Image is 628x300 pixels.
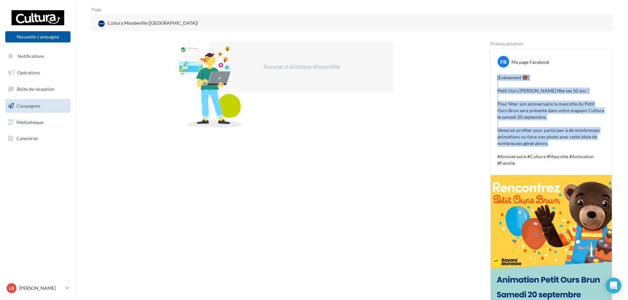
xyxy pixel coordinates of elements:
span: Médiathèque [16,119,43,125]
a: Boîte de réception [4,82,72,96]
div: Aucune statistique disponible [231,63,373,71]
div: Open Intercom Messenger [606,278,621,293]
a: LB [PERSON_NAME] [5,282,70,294]
span: Boîte de réception [17,86,54,92]
a: Cultura Mondeville ([GEOGRAPHIC_DATA]) [97,18,267,28]
a: Opérations [4,66,72,80]
div: FB [498,56,509,67]
div: Page [92,7,107,12]
div: Prévisualisation [490,41,612,46]
a: Calendrier [4,132,72,145]
button: Nouvelle campagne [5,31,70,42]
p: [Evènement 🐻] Petit Ours [PERSON_NAME] fête ses 50 ans ! Pour fêter son anniversaire la mascotte ... [497,74,605,166]
div: Ma page Facebook [511,59,549,65]
span: LB [9,285,14,291]
div: Cultura Mondeville ([GEOGRAPHIC_DATA]) [97,18,199,28]
span: Notifications [17,53,44,59]
span: Campagnes [16,103,40,109]
a: Médiathèque [4,115,72,129]
button: Notifications [4,49,69,63]
a: Campagnes [4,99,72,113]
span: Opérations [17,70,40,75]
p: [PERSON_NAME] [19,285,63,291]
span: Calendrier [16,136,39,141]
